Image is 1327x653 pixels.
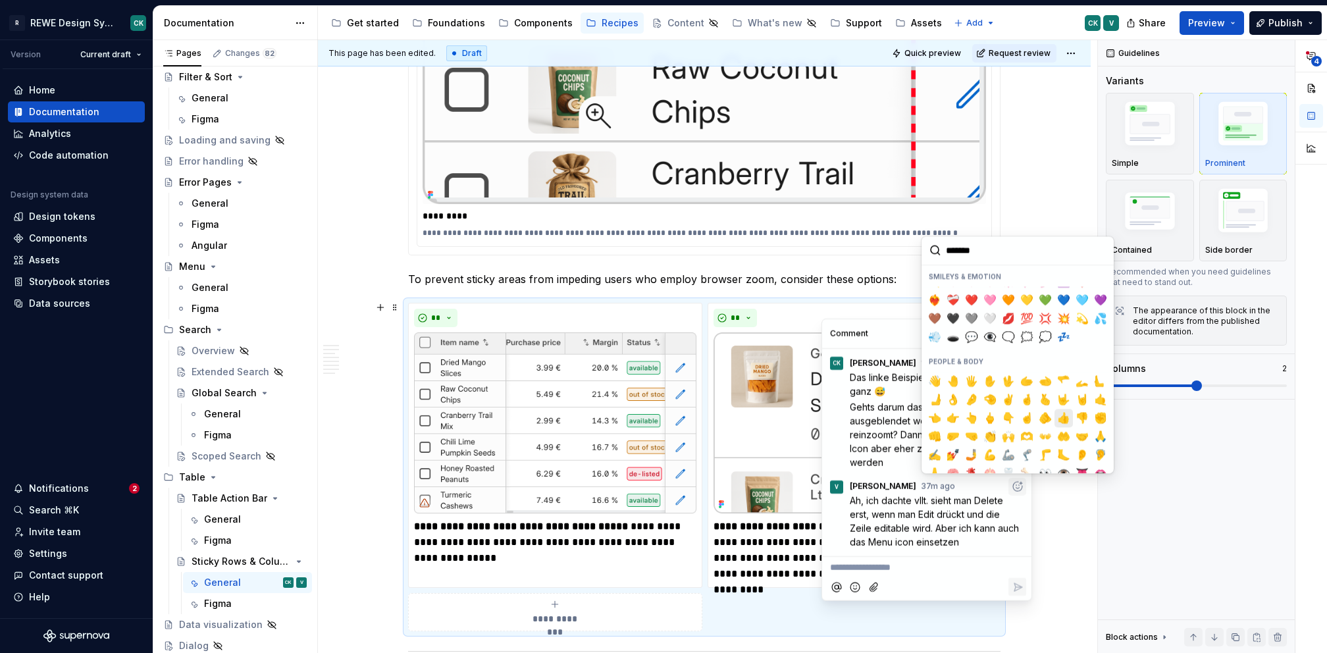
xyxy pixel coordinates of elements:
img: 1882e99c-32a0-4b5c-8454-c76650bc4e94.png [714,332,996,513]
span: 💗 [985,275,995,288]
div: Search ⌘K [29,504,79,517]
div: Loading and saving [179,134,271,147]
span: 👆️ [966,411,977,425]
a: Home [8,80,145,101]
span: 🧡 [1003,294,1014,307]
span: 2 [129,483,140,494]
span: 👅 [1077,467,1087,480]
span: 🤎 [929,312,940,325]
span: 💤 [1058,330,1069,344]
a: Table Action Bar [170,488,312,509]
a: Code automation [8,145,145,166]
a: Error handling [158,151,312,172]
span: ❤️‍🩹 [948,294,958,307]
span: 👎️ [1077,411,1087,425]
span: 💟 [1058,275,1069,288]
span: 🫱 [1022,375,1032,388]
div: Version [11,49,41,60]
div: Get started [347,16,399,30]
div: General [192,197,228,210]
span: 🩵 [1077,294,1087,307]
div: Notifications [29,482,89,495]
div: Figma [204,597,232,610]
a: Extended Search [170,361,312,382]
div: Contact support [29,569,103,582]
div: Comment [830,328,868,339]
button: Add emoji [846,578,864,596]
div: CK [1088,18,1098,28]
span: Smileys & emotion [929,273,1001,280]
span: ❤️‍🔥 [929,294,940,307]
div: V [300,576,303,589]
div: Figma [192,113,219,126]
a: Components [8,228,145,249]
div: Extended Search [192,365,269,379]
span: 🤝 [1077,430,1087,443]
span: Publish [1268,16,1303,30]
span: 💥 [1058,312,1069,325]
div: Help [29,590,50,604]
div: Scoped Search [192,450,261,463]
span: 💛 [1022,294,1032,307]
span: 🦴 [1022,467,1032,480]
span: 🫶 [1022,430,1032,443]
span: 🩷 [985,294,995,307]
div: Foundations [428,16,485,30]
div: REWE Design System [30,16,115,30]
div: General [204,576,241,589]
span: 🖖 [1003,375,1014,388]
div: Table [158,467,312,488]
span: [PERSON_NAME] [850,358,916,369]
a: Filter & Sort [158,66,312,88]
span: 👐 [1040,430,1051,443]
span: 🖤 [948,312,958,325]
button: placeholderSide border [1199,180,1288,261]
div: Overview [192,344,235,357]
a: Recipes [581,13,644,34]
div: Recommended when you need guidelines that need to stand out. [1106,267,1287,288]
span: 💅 [948,448,958,461]
div: Columns [1106,362,1146,375]
div: Search [179,323,211,336]
span: ✊️ [1095,411,1106,425]
a: Data sources [8,293,145,314]
span: [PERSON_NAME] [850,481,916,492]
span: People & body [929,357,983,365]
div: Components [514,16,573,30]
span: Das linke Beispiel verstehe ich nicht ganz 😅 [850,372,1008,397]
span: 💦 [1095,312,1106,325]
button: Add [950,14,999,32]
span: 👊 [929,430,940,443]
div: V [1109,18,1114,28]
span: 💯 [1022,312,1032,325]
p: Contained [1112,245,1152,255]
span: ✍️ [929,448,940,461]
span: 🦶 [1058,448,1069,461]
div: Analytics [29,127,71,140]
span: 👀 [1040,467,1051,480]
a: What's new [727,13,822,34]
a: Invite team [8,521,145,542]
span: Add [966,18,983,28]
span: 🕳️ [948,330,958,344]
img: placeholder [1205,97,1282,155]
span: 🗨️ [1003,330,1014,344]
div: Error Pages [179,176,232,189]
button: Help [8,587,145,608]
span: ☝️ [1022,411,1032,425]
a: Overview [170,340,312,361]
a: Figma [170,214,312,235]
a: General [183,404,312,425]
span: 🦿 [1022,448,1032,461]
a: Loading and saving [158,130,312,151]
span: This page has been edited. [328,48,436,59]
div: Dialog [179,639,209,652]
button: placeholderProminent [1199,93,1288,174]
span: ✋️ [985,375,995,388]
div: General [204,513,241,526]
a: Assets [890,13,947,34]
span: 🤍 [985,312,995,325]
span: 💝 [948,275,958,288]
span: 👁️ [1058,467,1069,480]
div: Table Action Bar [192,492,267,505]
